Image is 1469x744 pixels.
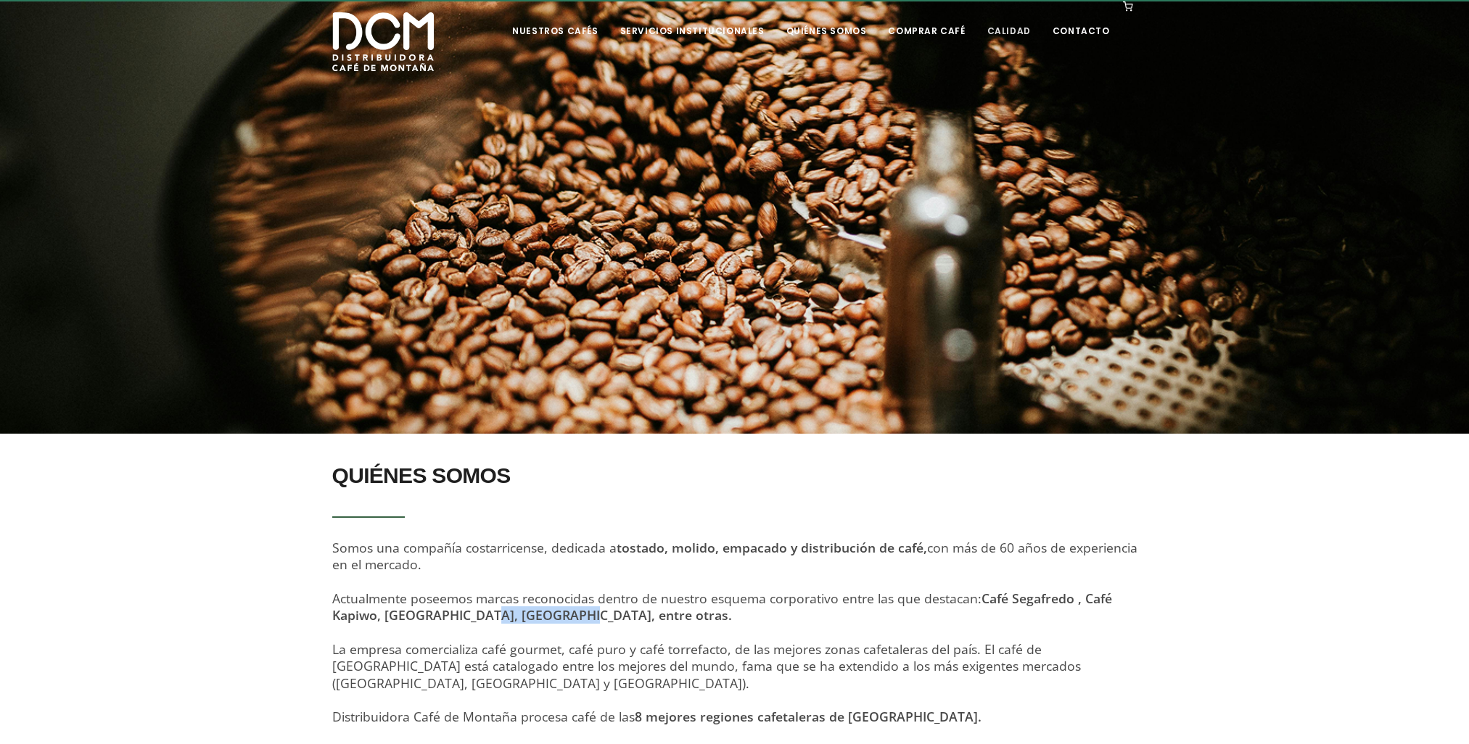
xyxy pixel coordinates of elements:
strong: tostado, molido, empacado y distribución de café, [617,539,927,556]
a: Comprar Café [879,3,974,37]
span: Actualmente poseemos marcas reconocidas dentro de nuestro esquema corporativo entre las que desta... [332,590,1112,624]
strong: Café Segafredo , Café Kapiwo, [GEOGRAPHIC_DATA], [GEOGRAPHIC_DATA], entre otras. [332,590,1112,624]
span: La empresa comercializa café gourmet, café puro y café torrefacto, de las mejores zonas cafetaler... [332,640,1081,692]
a: Servicios Institucionales [611,3,773,37]
strong: 8 mejores regiones cafetaleras de [GEOGRAPHIC_DATA]. [635,708,982,725]
a: Contacto [1044,3,1119,37]
a: Calidad [978,3,1039,37]
a: Nuestros Cafés [503,3,606,37]
a: Quiénes Somos [777,3,875,37]
span: Somos una compañía costarricense, dedicada a con más de 60 años de experiencia en el mercado. [332,539,1137,573]
h2: QUIÉNES SOMOS [332,455,1137,496]
span: Distribuidora Café de Montaña procesa café de las [332,708,982,725]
